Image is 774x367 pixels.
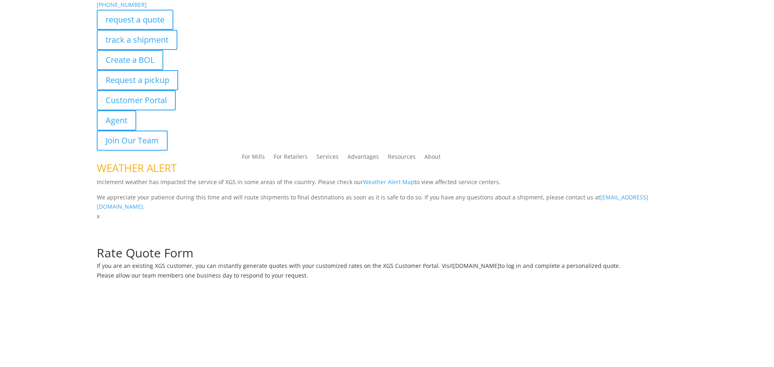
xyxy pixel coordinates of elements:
a: About [424,154,441,163]
a: For Retailers [274,154,308,163]
a: [PHONE_NUMBER] [97,1,147,8]
a: Agent [97,110,136,131]
span: If you are an existing XGS customer, you can instantly generate quotes with your customized rates... [97,262,453,270]
p: Complete the form below for a customized quote based on your shipping needs. [97,237,677,247]
a: For Mills [242,154,265,163]
h6: Please allow our team members one business day to respond to your request. [97,273,677,282]
a: Resources [388,154,416,163]
h1: Request a Quote [97,221,677,237]
a: Weather Alert Map [363,178,414,186]
a: request a quote [97,10,173,30]
span: to log in and complete a personalized quote. [499,262,620,270]
a: Advantages [347,154,379,163]
p: Inclement weather has impacted the service of XGS in some areas of the country. Please check our ... [97,177,677,193]
a: Join Our Team [97,131,168,151]
p: x [97,211,677,221]
p: We appreciate your patience during this time and will route shipments to final destinations as so... [97,193,677,212]
a: Services [316,154,339,163]
h1: Rate Quote Form [97,247,677,263]
a: Create a BOL [97,50,163,70]
a: [DOMAIN_NAME] [453,262,499,270]
span: WEATHER ALERT [97,161,177,175]
a: Request a pickup [97,70,178,90]
a: track a shipment [97,30,177,50]
a: Customer Portal [97,90,176,110]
